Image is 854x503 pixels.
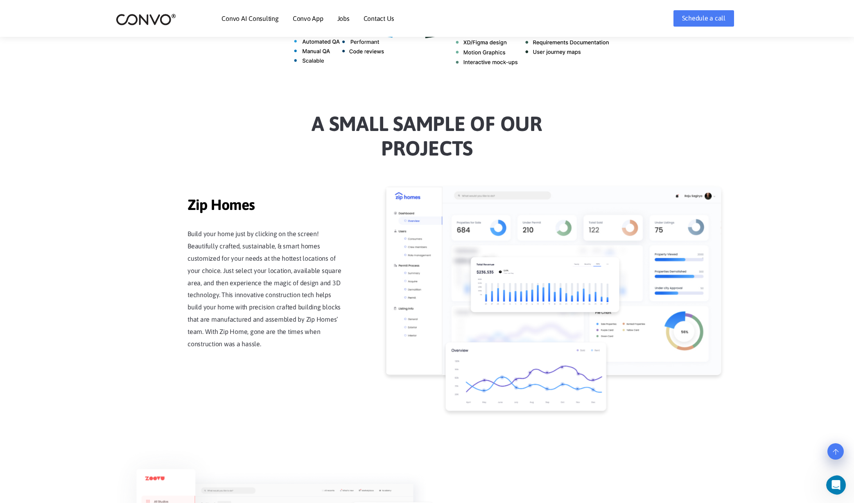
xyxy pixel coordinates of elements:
[293,15,323,22] a: Convo App
[188,196,343,216] span: Zip Homes
[337,15,350,22] a: Jobs
[116,13,176,26] img: logo_2.png
[826,475,852,495] iframe: Intercom live chat
[188,228,343,350] p: Build your home just by clicking on the screen! Beautifully crafted, sustainable, & smart homes c...
[200,111,654,167] h2: a Small sample of our projects
[364,15,394,22] a: Contact Us
[221,15,278,22] a: Convo AI Consulting
[673,10,734,27] a: Schedule a call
